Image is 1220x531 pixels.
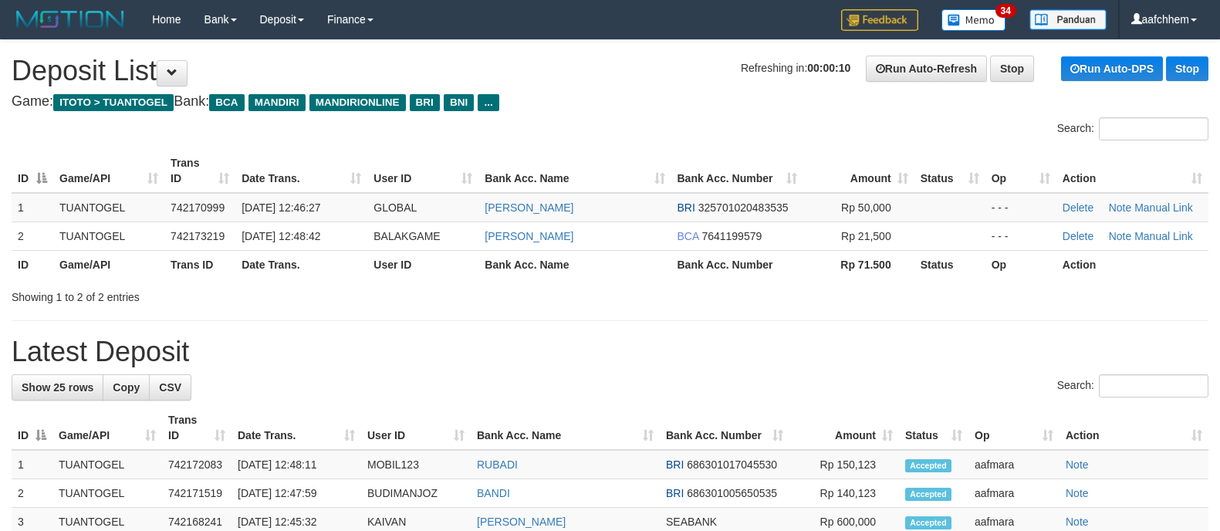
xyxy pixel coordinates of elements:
[53,193,164,222] td: TUANTOGEL
[678,201,695,214] span: BRI
[12,56,1208,86] h1: Deposit List
[1134,201,1193,214] a: Manual Link
[53,149,164,193] th: Game/API: activate to sort column ascending
[361,479,471,508] td: BUDIMANJOZ
[373,201,417,214] span: GLOBAL
[1109,230,1132,242] a: Note
[248,94,306,111] span: MANDIRI
[666,516,717,528] span: SEABANK
[841,230,891,242] span: Rp 21,500
[941,9,1006,31] img: Button%20Memo.svg
[361,406,471,450] th: User ID: activate to sort column ascending
[985,149,1056,193] th: Op: activate to sort column ascending
[1134,230,1193,242] a: Manual Link
[985,222,1056,250] td: - - -
[478,149,671,193] th: Bank Acc. Name: activate to sort column ascending
[12,479,52,508] td: 2
[477,516,566,528] a: [PERSON_NAME]
[841,201,891,214] span: Rp 50,000
[1059,406,1208,450] th: Action: activate to sort column ascending
[12,406,52,450] th: ID: activate to sort column descending
[698,201,789,214] span: Copy 325701020483535 to clipboard
[113,381,140,394] span: Copy
[162,479,231,508] td: 742171519
[171,230,225,242] span: 742173219
[12,8,129,31] img: MOTION_logo.png
[231,450,361,479] td: [DATE] 12:48:11
[231,479,361,508] td: [DATE] 12:47:59
[52,479,162,508] td: TUANTOGEL
[666,487,684,499] span: BRI
[171,201,225,214] span: 742170999
[671,149,803,193] th: Bank Acc. Number: activate to sort column ascending
[164,250,235,279] th: Trans ID
[866,56,987,82] a: Run Auto-Refresh
[478,250,671,279] th: Bank Acc. Name
[477,487,510,499] a: BANDI
[12,374,103,401] a: Show 25 rows
[373,230,440,242] span: BALAKGAME
[687,458,777,471] span: Copy 686301017045530 to clipboard
[12,450,52,479] td: 1
[990,56,1034,82] a: Stop
[53,222,164,250] td: TUANTOGEL
[905,459,951,472] span: Accepted
[968,406,1059,450] th: Op: activate to sort column ascending
[53,94,174,111] span: ITOTO > TUANTOGEL
[841,9,918,31] img: Feedback.jpg
[12,337,1208,367] h1: Latest Deposit
[1057,117,1208,140] label: Search:
[1066,516,1089,528] a: Note
[103,374,150,401] a: Copy
[242,201,320,214] span: [DATE] 12:46:27
[159,381,181,394] span: CSV
[1063,230,1093,242] a: Delete
[789,450,899,479] td: Rp 150,123
[162,450,231,479] td: 742172083
[789,479,899,508] td: Rp 140,123
[741,62,850,74] span: Refreshing in:
[231,406,361,450] th: Date Trans.: activate to sort column ascending
[1029,9,1107,30] img: panduan.png
[914,250,985,279] th: Status
[678,230,699,242] span: BCA
[1109,201,1132,214] a: Note
[1061,56,1163,81] a: Run Auto-DPS
[899,406,968,450] th: Status: activate to sort column ascending
[12,149,53,193] th: ID: activate to sort column descending
[471,406,660,450] th: Bank Acc. Name: activate to sort column ascending
[361,450,471,479] td: MOBIL123
[1063,201,1093,214] a: Delete
[666,458,684,471] span: BRI
[164,149,235,193] th: Trans ID: activate to sort column ascending
[1056,149,1208,193] th: Action: activate to sort column ascending
[687,487,777,499] span: Copy 686301005650535 to clipboard
[1066,458,1089,471] a: Note
[12,94,1208,110] h4: Game: Bank:
[1099,117,1208,140] input: Search:
[444,94,474,111] span: BNI
[235,149,367,193] th: Date Trans.: activate to sort column ascending
[1099,374,1208,397] input: Search:
[22,381,93,394] span: Show 25 rows
[309,94,406,111] span: MANDIRIONLINE
[905,488,951,501] span: Accepted
[53,250,164,279] th: Game/API
[803,149,914,193] th: Amount: activate to sort column ascending
[807,62,850,74] strong: 00:00:10
[149,374,191,401] a: CSV
[1057,374,1208,397] label: Search:
[12,283,497,305] div: Showing 1 to 2 of 2 entries
[1166,56,1208,81] a: Stop
[968,479,1059,508] td: aafmara
[367,250,478,279] th: User ID
[914,149,985,193] th: Status: activate to sort column ascending
[52,406,162,450] th: Game/API: activate to sort column ascending
[803,250,914,279] th: Rp 71.500
[367,149,478,193] th: User ID: activate to sort column ascending
[1056,250,1208,279] th: Action
[701,230,762,242] span: Copy 7641199579 to clipboard
[1066,487,1089,499] a: Note
[985,250,1056,279] th: Op
[477,458,518,471] a: RUBADI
